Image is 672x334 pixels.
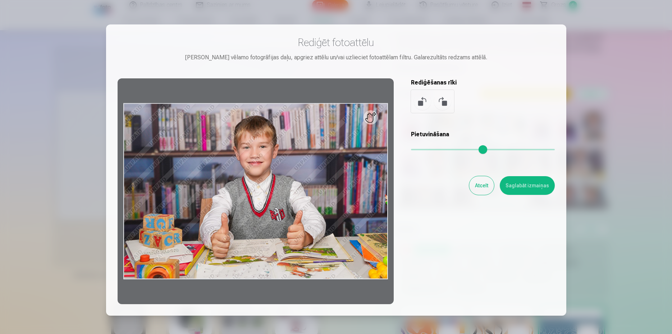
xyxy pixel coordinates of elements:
div: [PERSON_NAME] vēlamo fotogrāfijas daļu, apgriez attēlu un/vai uzlieciet fotoattēlam filtru. Galar... [118,53,555,62]
button: Atcelt [469,176,494,195]
button: Saglabāt izmaiņas [500,176,555,195]
h5: Pietuvināšana [411,130,555,139]
h3: Rediģēt fotoattēlu [118,36,555,49]
h5: Rediģēšanas rīki [411,78,555,87]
